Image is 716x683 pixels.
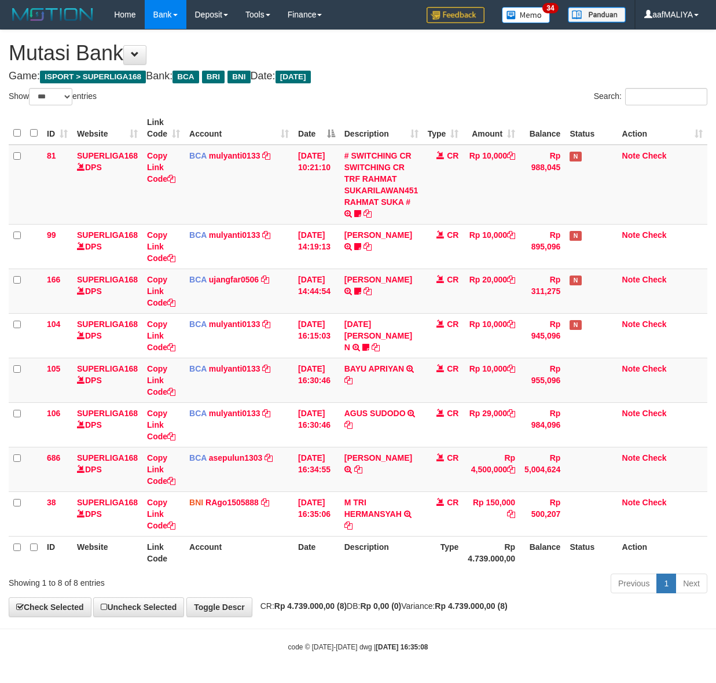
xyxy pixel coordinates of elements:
[147,498,175,530] a: Copy Link Code
[274,601,347,611] strong: Rp 4.739.000,00 (8)
[447,275,458,284] span: CR
[93,597,184,617] a: Uncheck Selected
[642,364,667,373] a: Check
[463,536,520,569] th: Rp 4.739.000,00
[9,42,707,65] h1: Mutasi Bank
[570,231,581,241] span: Has Note
[288,643,428,651] small: code © [DATE]-[DATE] dwg |
[293,313,340,358] td: [DATE] 16:15:03
[622,453,640,462] a: Note
[189,409,207,418] span: BCA
[625,88,707,105] input: Search:
[642,320,667,329] a: Check
[72,112,142,145] th: Website: activate to sort column ascending
[507,230,515,240] a: Copy Rp 10,000 to clipboard
[507,275,515,284] a: Copy Rp 20,000 to clipboard
[72,358,142,402] td: DPS
[618,112,707,145] th: Action: activate to sort column ascending
[344,320,412,352] a: [DATE] [PERSON_NAME] N
[9,6,97,23] img: MOTION_logo.png
[147,453,175,486] a: Copy Link Code
[463,112,520,145] th: Amount: activate to sort column ascending
[77,364,138,373] a: SUPERLIGA168
[570,152,581,161] span: Has Note
[618,536,707,569] th: Action
[447,230,458,240] span: CR
[363,209,372,218] a: Copy # SWITCHING CR SWITCHING CR TRF RAHMAT SUKARILAWAN451 RAHMAT SUKA # to clipboard
[147,230,175,263] a: Copy Link Code
[344,376,353,385] a: Copy BAYU APRIYAN to clipboard
[262,320,270,329] a: Copy mulyanti0133 to clipboard
[47,364,60,373] span: 105
[261,275,269,284] a: Copy ujangfar0506 to clipboard
[293,224,340,269] td: [DATE] 14:19:13
[185,536,293,569] th: Account
[47,453,60,462] span: 686
[507,465,515,474] a: Copy Rp 4,500,000 to clipboard
[72,269,142,313] td: DPS
[344,453,412,462] a: [PERSON_NAME]
[565,112,617,145] th: Status
[507,409,515,418] a: Copy Rp 29,000 to clipboard
[520,269,565,313] td: Rp 311,275
[262,151,270,160] a: Copy mulyanti0133 to clipboard
[77,230,138,240] a: SUPERLIGA168
[520,491,565,536] td: Rp 500,207
[47,230,56,240] span: 99
[675,574,707,593] a: Next
[209,409,260,418] a: mulyanti0133
[77,453,138,462] a: SUPERLIGA168
[642,498,667,507] a: Check
[344,409,406,418] a: AGUS SUDODO
[189,151,207,160] span: BCA
[344,420,353,429] a: Copy AGUS SUDODO to clipboard
[72,402,142,447] td: DPS
[372,343,380,352] a: Copy ZUL FIRMAN N to clipboard
[72,313,142,358] td: DPS
[142,112,185,145] th: Link Code: activate to sort column ascending
[293,447,340,491] td: [DATE] 16:34:55
[423,112,464,145] th: Type: activate to sort column ascending
[520,358,565,402] td: Rp 955,096
[47,275,60,284] span: 166
[276,71,311,83] span: [DATE]
[507,151,515,160] a: Copy Rp 10,000 to clipboard
[507,364,515,373] a: Copy Rp 10,000 to clipboard
[29,88,72,105] select: Showentries
[354,465,362,474] a: Copy MUHAMMAD HILMI WIA to clipboard
[172,71,199,83] span: BCA
[463,224,520,269] td: Rp 10,000
[255,601,508,611] span: CR: DB: Variance:
[363,287,372,296] a: Copy NOVEN ELING PRAYOG to clipboard
[209,320,260,329] a: mulyanti0133
[642,275,667,284] a: Check
[293,402,340,447] td: [DATE] 16:30:46
[209,275,259,284] a: ujangfar0506
[293,536,340,569] th: Date
[447,409,458,418] span: CR
[344,230,412,240] a: [PERSON_NAME]
[72,536,142,569] th: Website
[47,151,56,160] span: 81
[344,498,402,519] a: M TRI HERMANSYAH
[447,453,458,462] span: CR
[520,224,565,269] td: Rp 895,096
[9,71,707,82] h4: Game: Bank: Date:
[40,71,146,83] span: ISPORT > SUPERLIGA168
[520,313,565,358] td: Rp 945,096
[447,151,458,160] span: CR
[427,7,484,23] img: Feedback.jpg
[209,230,260,240] a: mulyanti0133
[147,275,175,307] a: Copy Link Code
[189,498,203,507] span: BNI
[622,320,640,329] a: Note
[360,601,401,611] strong: Rp 0,00 (0)
[594,88,707,105] label: Search:
[209,151,260,160] a: mulyanti0133
[611,574,657,593] a: Previous
[77,320,138,329] a: SUPERLIGA168
[209,364,260,373] a: mulyanti0133
[463,269,520,313] td: Rp 20,000
[262,230,270,240] a: Copy mulyanti0133 to clipboard
[42,112,72,145] th: ID: activate to sort column ascending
